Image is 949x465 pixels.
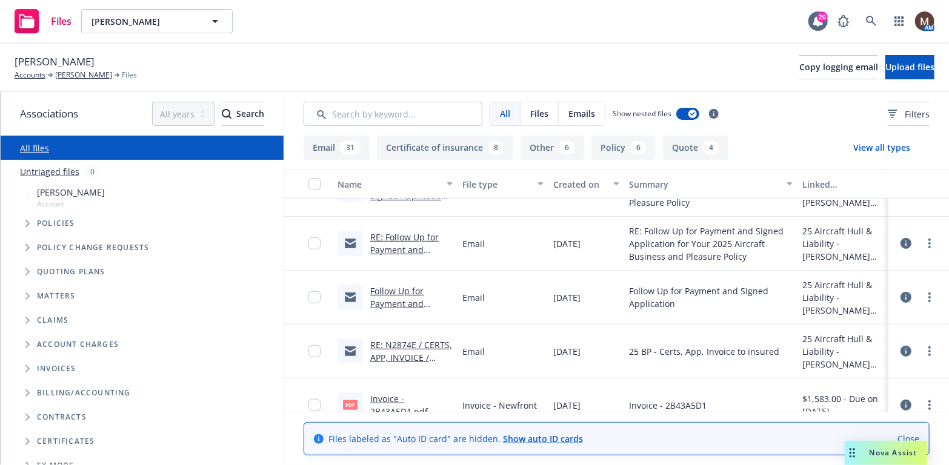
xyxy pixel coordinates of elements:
span: Show nested files [613,108,671,119]
div: Tree Example [1,183,284,381]
span: Nova Assist [870,447,917,458]
button: Other [521,136,584,160]
div: Search [222,102,264,125]
div: 6 [630,141,647,154]
span: Files [122,70,137,81]
button: Email [304,136,370,160]
span: Upload files [885,61,934,73]
button: Created on [548,170,624,199]
span: [PERSON_NAME] [92,15,196,28]
span: [DATE] [553,399,581,412]
span: Follow Up for Payment and Signed Application [629,285,793,310]
button: Policy [591,136,656,160]
button: Quote [663,136,728,160]
input: Toggle Row Selected [308,291,321,303]
a: Untriaged files [20,165,79,178]
img: photo [915,12,934,31]
a: Follow Up for Payment and Signed Application for Your 2025 Aircraft Business and Pleasure Policy [370,285,449,360]
div: Summary [629,178,779,191]
div: 20 [817,12,828,22]
div: Drag to move [845,441,860,465]
a: Search [859,9,884,33]
span: Contracts [37,414,87,421]
a: [PERSON_NAME] [55,70,112,81]
span: Invoice - 2B43A5D1 [629,399,707,412]
div: $1,583.00 - Due on [DATE] [802,392,884,418]
span: Email [462,291,485,304]
a: Close [897,432,919,445]
div: Linked associations [802,178,884,191]
button: Name [333,170,458,199]
div: 8 [488,141,504,154]
span: [DATE] [553,237,581,250]
span: pdf [343,400,358,409]
input: Toggle Row Selected [308,345,321,357]
button: Summary [624,170,797,199]
a: more [922,290,937,305]
span: Policies [37,220,75,227]
div: Created on [553,178,606,191]
a: RE: Follow Up for Payment and Signed Application for Your 2025 Aircraft Business and Pleasure Policy [370,231,449,306]
span: Billing/Accounting [37,389,131,397]
span: Filters [905,108,930,120]
input: Toggle Row Selected [308,237,321,249]
span: Matters [37,292,75,300]
button: [PERSON_NAME] [81,9,233,33]
input: Select all [308,178,321,190]
div: 0 [84,165,101,179]
button: Upload files [885,55,934,79]
svg: Search [222,109,231,119]
span: [DATE] [553,345,581,358]
a: Invoice - 2B43A5D1.pdf [370,393,428,417]
div: 25 Aircraft Hull & Liability - [PERSON_NAME] [802,225,884,263]
a: more [922,398,937,412]
span: Files [530,107,548,120]
div: 25 Aircraft Hull & Liability - [PERSON_NAME] [802,332,884,371]
a: Switch app [887,9,911,33]
button: SearchSearch [222,102,264,126]
button: File type [458,170,548,199]
a: more [922,344,937,358]
span: [PERSON_NAME] [37,186,105,199]
span: Account [37,199,105,209]
a: Files [10,4,76,38]
input: Toggle Row Selected [308,399,321,411]
span: 25 BP - Certs, App, Invoice to insured [629,345,779,358]
span: All [500,107,510,120]
div: 31 [340,141,361,154]
button: Nova Assist [845,441,927,465]
span: Email [462,345,485,358]
span: Quoting plans [37,268,105,275]
div: 25 Aircraft Hull & Liability - [PERSON_NAME] [802,279,884,317]
a: Report a Bug [831,9,856,33]
div: Name [338,178,439,191]
span: RE: Follow Up for Payment and Signed Application for Your 2025 Aircraft Business and Pleasure Policy [629,225,793,263]
span: Email [462,237,485,250]
div: 4 [703,141,719,154]
span: Files labeled as "Auto ID card" are hidden. [328,432,583,445]
input: Search by keyword... [304,102,482,126]
span: Associations [20,106,78,122]
span: Invoices [37,365,76,372]
span: Filters [888,108,930,120]
span: Policy change requests [37,244,149,251]
a: Show auto ID cards [503,433,583,444]
span: Certificates [37,438,95,445]
button: Copy logging email [799,55,878,79]
span: Files [51,16,72,26]
span: [PERSON_NAME] [15,54,95,70]
span: Emails [568,107,595,120]
button: Filters [888,102,930,126]
span: Account charges [37,341,119,348]
a: more [922,236,937,251]
button: View all types [834,136,930,160]
button: Linked associations [797,170,888,199]
span: Copy logging email [799,61,878,73]
a: RE: N2874E / CERTS, APP, INVOICE / [PERSON_NAME] / [DATE] [370,339,452,389]
button: Certificate of insurance [377,136,513,160]
a: All files [20,142,49,154]
span: Invoice - Newfront [462,399,537,412]
a: Accounts [15,70,45,81]
span: Claims [37,317,68,324]
div: 6 [559,141,575,154]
